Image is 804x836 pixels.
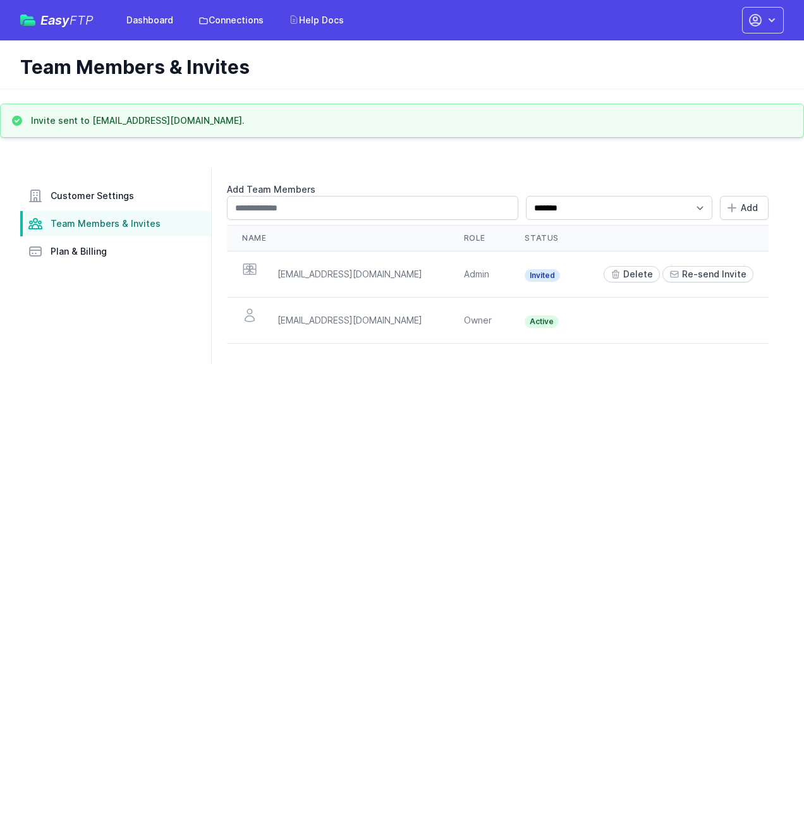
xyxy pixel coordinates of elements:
[525,269,560,282] span: Invited
[20,15,35,26] img: easyftp_logo.png
[525,315,559,328] span: Active
[741,202,758,214] span: Add
[20,56,774,78] h1: Team Members & Invites
[20,211,211,236] a: Team Members & Invites
[70,13,94,28] span: FTP
[277,314,422,327] div: [EMAIL_ADDRESS][DOMAIN_NAME]
[281,9,351,32] a: Help Docs
[119,9,181,32] a: Dashboard
[40,14,94,27] span: Easy
[51,217,161,230] span: Team Members & Invites
[604,266,660,282] a: Delete
[449,298,510,344] td: Owner
[20,239,211,264] a: Plan & Billing
[277,268,422,281] div: [EMAIL_ADDRESS][DOMAIN_NAME]
[720,196,769,220] button: Add
[227,183,769,196] label: Add Team Members
[227,226,449,251] th: Name
[509,226,578,251] th: Status
[662,266,753,282] a: Re-send Invite
[20,14,94,27] a: EasyFTP
[51,190,134,202] span: Customer Settings
[191,9,271,32] a: Connections
[31,114,245,127] h3: Invite sent to [EMAIL_ADDRESS][DOMAIN_NAME].
[20,183,211,209] a: Customer Settings
[449,251,510,298] td: Admin
[449,226,510,251] th: Role
[51,245,107,258] span: Plan & Billing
